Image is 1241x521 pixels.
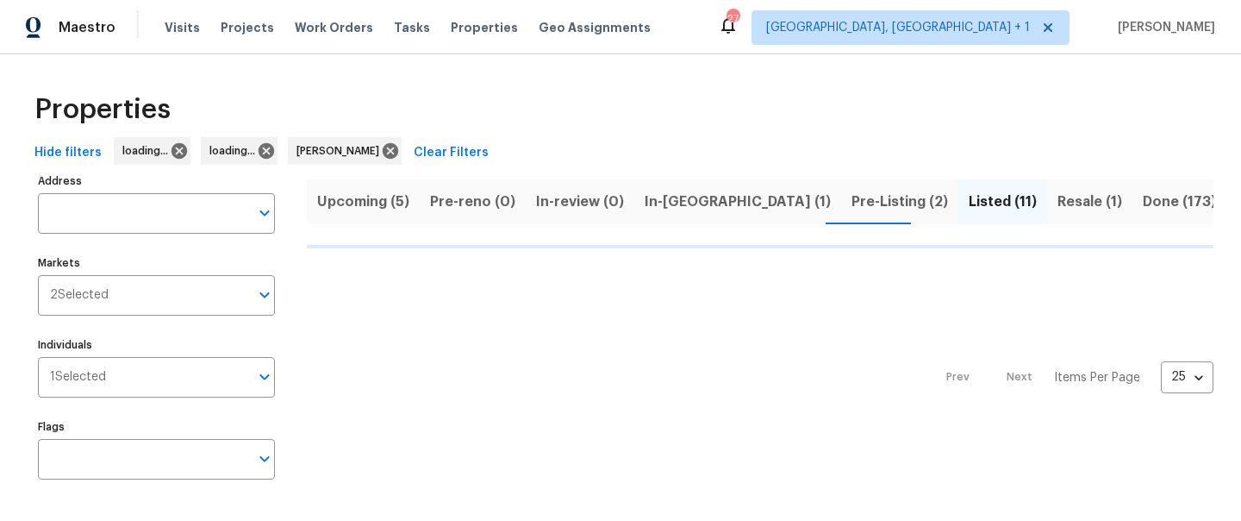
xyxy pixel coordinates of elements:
span: [GEOGRAPHIC_DATA], [GEOGRAPHIC_DATA] + 1 [766,19,1030,36]
span: Pre-Listing (2) [851,190,948,214]
label: Markets [38,258,275,268]
div: 27 [727,10,739,28]
span: In-[GEOGRAPHIC_DATA] (1) [645,190,831,214]
label: Address [38,176,275,186]
span: loading... [122,142,175,160]
span: Upcoming (5) [317,190,409,214]
span: Projects [221,19,274,36]
button: Open [253,365,277,389]
p: Items Per Page [1054,369,1140,386]
span: [PERSON_NAME] [1111,19,1215,36]
span: Geo Assignments [539,19,651,36]
span: 1 Selected [50,370,106,385]
div: 25 [1161,355,1213,399]
span: Work Orders [295,19,373,36]
div: loading... [201,137,278,165]
button: Hide filters [28,137,109,169]
button: Open [253,201,277,225]
div: [PERSON_NAME] [288,137,402,165]
span: Hide filters [34,142,102,164]
span: Maestro [59,19,115,36]
span: Resale (1) [1057,190,1122,214]
span: Tasks [394,22,430,34]
span: Visits [165,19,200,36]
span: loading... [209,142,262,160]
span: Clear Filters [414,142,489,164]
span: Done (173) [1143,190,1216,214]
span: Properties [451,19,518,36]
span: In-review (0) [536,190,624,214]
span: 2 Selected [50,288,109,303]
button: Open [253,447,277,471]
div: loading... [114,137,190,165]
span: Properties [34,101,171,118]
nav: Pagination Navigation [930,259,1213,497]
span: [PERSON_NAME] [296,142,386,160]
button: Open [253,283,277,307]
label: Flags [38,422,275,432]
button: Clear Filters [407,137,496,169]
span: Pre-reno (0) [430,190,515,214]
label: Individuals [38,340,275,350]
span: Listed (11) [969,190,1037,214]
